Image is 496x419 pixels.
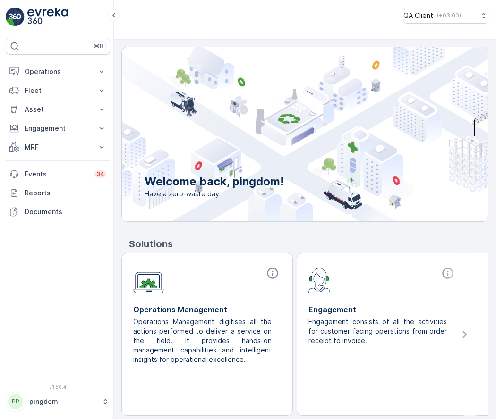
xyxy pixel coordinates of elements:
button: PPpingdom [6,392,110,411]
img: city illustration [79,47,488,221]
a: Events34 [6,165,110,184]
span: v 1.50.4 [6,384,110,390]
button: Fleet [6,81,110,100]
p: Reports [25,188,106,198]
a: Documents [6,202,110,221]
p: ⌘B [94,42,103,50]
img: module-icon [308,267,331,293]
p: Welcome back, pingdom! [145,174,284,189]
p: Fleet [25,86,91,95]
p: 34 [96,170,104,178]
div: PP [8,394,23,409]
p: Solutions [129,237,488,251]
button: Operations [6,62,110,81]
p: Operations [25,67,91,76]
p: pingdom [29,397,97,406]
button: MRF [6,138,110,157]
p: MRF [25,142,91,152]
p: Engagement consists of all the activities for customer facing operations from order receipt to in... [308,317,449,345]
p: Operations Management digitises all the actions performed to deliver a service on the field. It p... [133,317,274,364]
p: ( +03:00 ) [437,12,461,19]
button: Asset [6,100,110,119]
a: Reports [6,184,110,202]
p: QA Client [403,11,433,20]
img: module-icon [133,267,164,293]
p: Engagement [308,304,456,315]
span: Have a zero-waste day [145,189,284,199]
p: Events [25,169,89,179]
p: Documents [25,207,106,217]
button: QA Client(+03:00) [403,8,488,24]
button: Engagement [6,119,110,138]
p: Engagement [25,124,91,133]
p: Asset [25,105,91,114]
img: logo [6,8,25,26]
p: Operations Management [133,304,281,315]
img: logo_light-DOdMpM7g.png [27,8,68,26]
